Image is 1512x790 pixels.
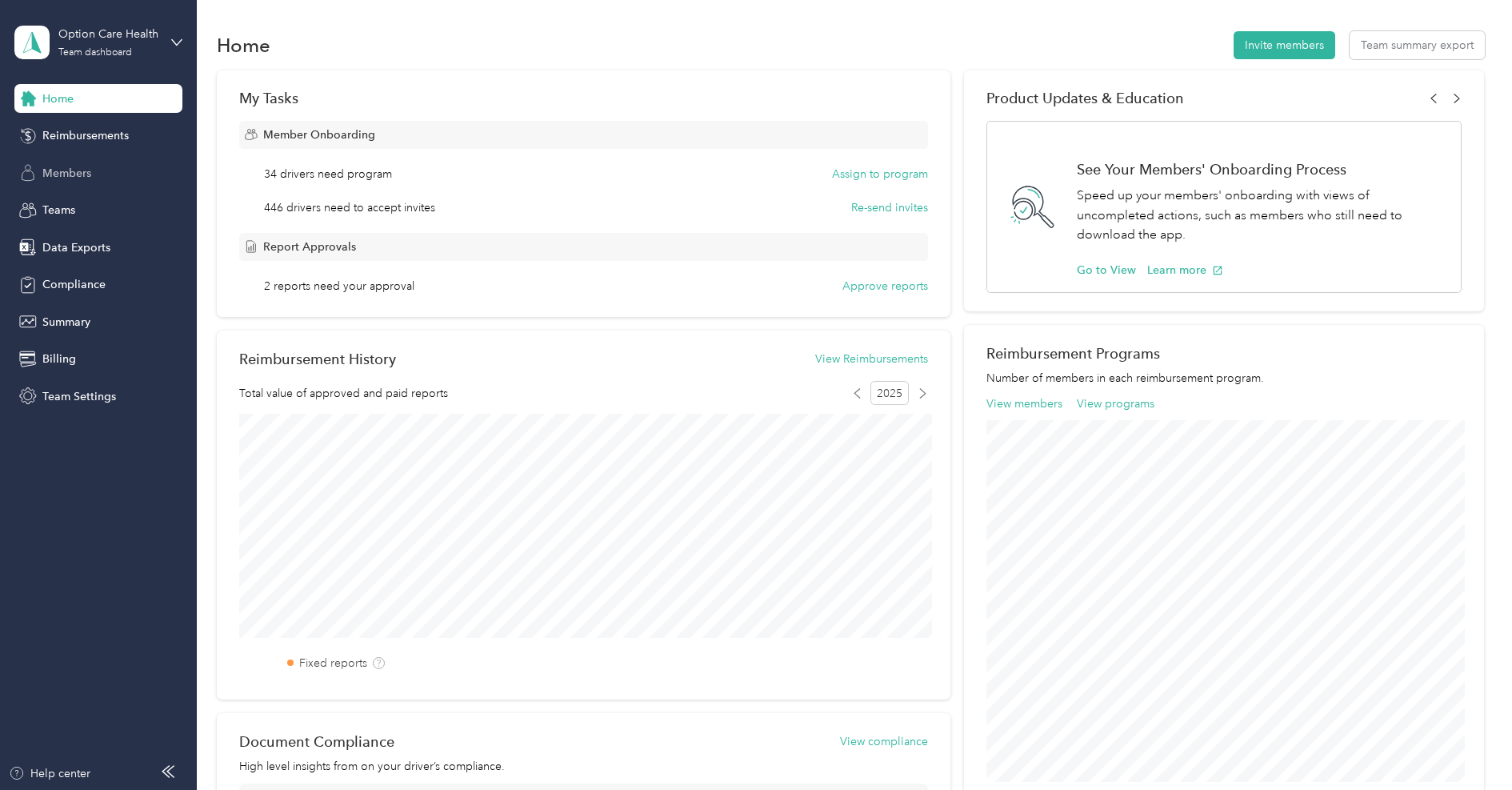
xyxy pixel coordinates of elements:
span: Data Exports [42,239,110,256]
iframe: Everlance-gr Chat Button Frame [1422,700,1512,790]
button: Learn more [1147,262,1223,279]
button: Approve reports [842,278,928,295]
p: Number of members in each reimbursement program. [986,370,1462,387]
div: Team dashboard [58,48,132,58]
span: 2 reports need your approval [264,278,414,295]
span: Report Approvals [263,239,356,255]
label: Fixed reports [299,655,367,672]
span: 34 drivers need program [264,166,392,182]
button: Re-send invites [851,199,928,216]
span: 446 drivers need to accept invites [264,199,435,216]
h1: Home [217,37,270,54]
div: My Tasks [239,90,928,106]
span: Reimbursements [42,127,129,144]
span: Teams [42,202,75,219]
h2: Reimbursement Programs [986,345,1462,362]
button: Assign to program [832,166,928,182]
button: Go to View [1077,262,1136,279]
p: Speed up your members' onboarding with views of uncompleted actions, such as members who still ne... [1077,186,1444,245]
h2: Document Compliance [239,733,394,750]
span: Summary [42,314,90,331]
span: Home [42,90,74,107]
span: Member Onboarding [263,126,375,143]
span: Product Updates & Education [986,90,1184,106]
h1: See Your Members' Onboarding Process [1077,161,1444,178]
button: Invite members [1234,31,1335,59]
span: 2025 [870,381,909,405]
div: Option Care Health [58,26,158,42]
span: Members [42,165,91,182]
h2: Reimbursement History [239,351,396,367]
span: Team Settings [42,388,116,405]
span: Compliance [42,276,106,293]
button: View programs [1077,395,1154,412]
button: Team summary export [1350,31,1485,59]
span: Total value of approved and paid reports [239,385,448,402]
button: View Reimbursements [815,351,928,367]
button: Help center [9,765,90,782]
button: View compliance [840,733,928,750]
span: Billing [42,351,76,367]
button: View members [986,395,1062,412]
p: High level insights from on your driver’s compliance. [239,758,928,775]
